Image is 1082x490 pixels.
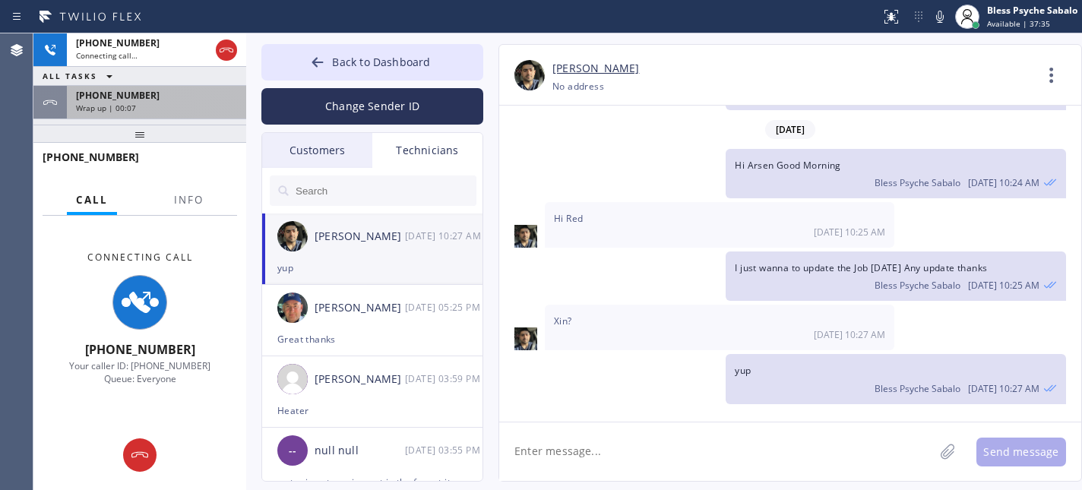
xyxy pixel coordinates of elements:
div: 10/10/2025 9:25 AM [545,202,894,248]
a: [PERSON_NAME] [552,60,639,77]
div: Customers [262,133,372,168]
div: [PERSON_NAME] [315,371,405,388]
div: 10/09/2025 9:55 AM [405,441,484,459]
img: 5d9430738a318a6c96e974fee08d5672.jpg [277,221,308,251]
div: 10/09/2025 9:59 AM [405,370,484,387]
span: [DATE] 10:25 AM [968,279,1039,292]
div: Great thanks [277,330,467,348]
input: Search [294,175,476,206]
span: Connecting Call [87,251,193,264]
span: Bless Psyche Sabalo [875,176,960,189]
span: [DATE] 10:27 AM [814,328,885,341]
span: [DATE] [765,120,815,139]
div: 10/10/2025 9:27 AM [545,305,894,350]
span: [DATE] 10:27 AM [968,382,1039,395]
button: Change Sender ID [261,88,483,125]
span: [PHONE_NUMBER] [85,341,195,358]
img: 5d9430738a318a6c96e974fee08d5672.jpg [514,60,545,90]
div: Technicians [372,133,482,168]
span: Hi Arsen Good Morning [735,159,840,172]
span: Info [174,193,204,207]
div: 10/10/2025 9:25 AM [726,251,1066,301]
span: Xin? [554,315,572,327]
img: user.png [277,364,308,394]
span: [DATE] 10:24 AM [968,176,1039,189]
button: Back to Dashboard [261,44,483,81]
span: Available | 37:35 [987,18,1050,29]
div: [PERSON_NAME] [315,299,405,317]
div: null null [315,442,405,460]
button: Hang up [216,40,237,61]
div: No address [552,77,604,95]
span: [PHONE_NUMBER] [76,89,160,102]
span: Hi Red [554,212,583,225]
span: [PHONE_NUMBER] [43,150,139,164]
button: Mute [929,6,951,27]
div: 10/10/2025 9:24 AM [726,149,1066,198]
span: Your caller ID: [PHONE_NUMBER] Queue: Everyone [69,359,210,385]
span: Back to Dashboard [332,55,430,69]
button: Call [67,185,117,215]
button: Hang up [123,438,157,472]
span: Bless Psyche Sabalo [875,279,960,292]
span: Connecting call… [76,50,138,61]
span: Call [76,193,108,207]
button: Info [165,185,213,215]
button: Send message [976,438,1066,466]
span: Wrap up | 00:07 [76,103,136,113]
span: I just wanna to update the Job [DATE] Any update thanks [735,261,987,274]
span: ALL TASKS [43,71,97,81]
div: yup [277,259,467,277]
span: Bless Psyche Sabalo [875,382,960,395]
span: [PHONE_NUMBER] [76,36,160,49]
button: ALL TASKS [33,67,128,85]
span: -- [289,442,296,460]
div: 10/10/2025 9:27 AM [405,227,484,245]
div: Bless Psyche Sabalo [987,4,1077,17]
img: 5d9430738a318a6c96e974fee08d5672.jpg [514,327,537,350]
img: 5d9430738a318a6c96e974fee08d5672.jpg [514,225,537,248]
img: eb1005bbae17aab9b5e109a2067821b9.jpg [277,292,308,323]
div: [PERSON_NAME] [315,228,405,245]
div: 10/09/2025 9:25 AM [405,299,484,316]
span: yup [735,364,751,377]
div: Heater [277,402,467,419]
span: [DATE] 10:25 AM [814,226,885,239]
div: 10/10/2025 9:27 AM [726,354,1066,403]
